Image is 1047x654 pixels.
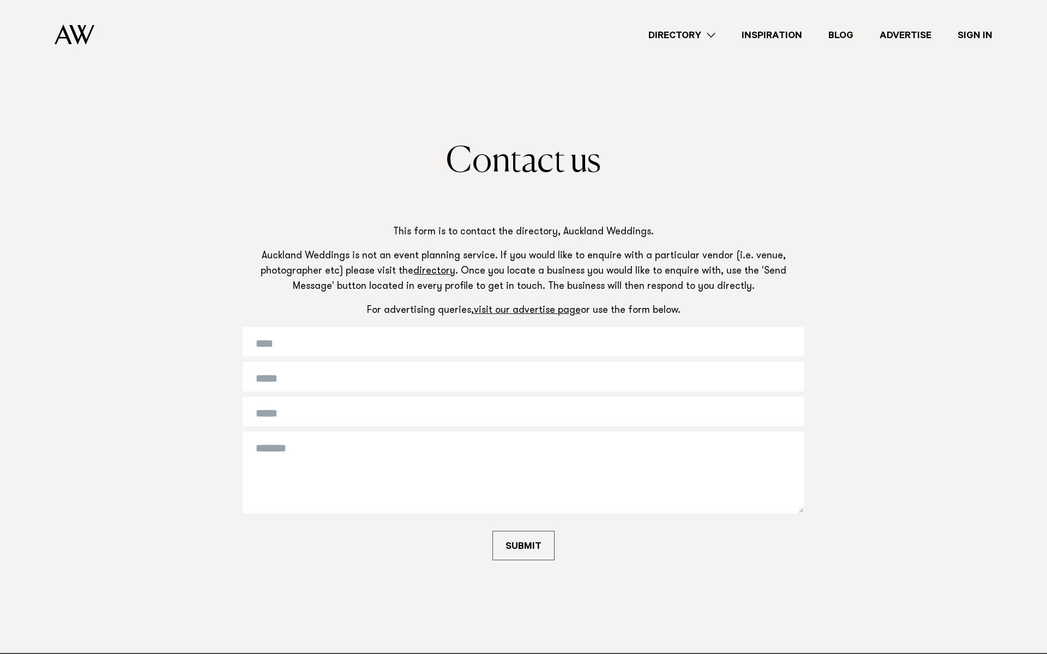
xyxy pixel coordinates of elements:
p: For advertising queries, or use the form below. [243,304,804,319]
a: visit our advertise page [474,306,581,316]
p: This form is to contact the directory, Auckland Weddings. [243,225,804,240]
a: Inspiration [729,28,815,43]
a: Sign In [944,28,1006,43]
a: directory [413,267,455,276]
a: Blog [815,28,867,43]
a: Advertise [867,28,944,43]
p: Auckland Weddings is not an event planning service. If you would like to enquire with a particula... [243,249,804,295]
h1: Contact us [243,142,804,181]
a: Directory [635,28,729,43]
button: SUBMIT [492,531,555,560]
img: Auckland Weddings Logo [55,25,94,45]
